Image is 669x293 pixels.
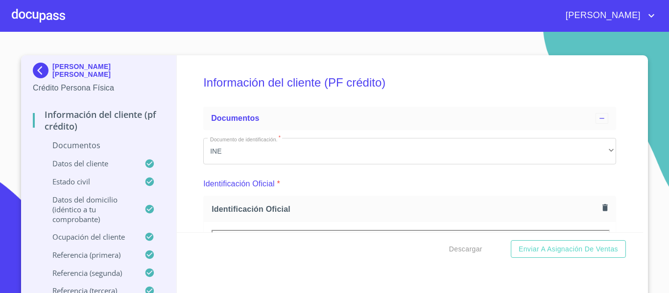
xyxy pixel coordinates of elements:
span: Descargar [449,243,482,255]
span: Identificación Oficial [212,204,598,214]
h5: Información del cliente (PF crédito) [203,63,616,103]
button: Descargar [445,240,486,258]
p: Referencia (segunda) [33,268,144,278]
div: [PERSON_NAME] [PERSON_NAME] [33,63,165,82]
p: Referencia (primera) [33,250,144,260]
span: Documentos [211,114,259,122]
p: Estado Civil [33,177,144,186]
button: account of current user [558,8,657,23]
p: Datos del cliente [33,158,144,168]
p: Datos del domicilio (idéntico a tu comprobante) [33,195,144,224]
p: Identificación Oficial [203,178,275,190]
img: Docupass spot blue [33,63,52,78]
p: Crédito Persona Física [33,82,165,94]
button: Enviar a Asignación de Ventas [511,240,626,258]
p: [PERSON_NAME] [PERSON_NAME] [52,63,165,78]
p: Documentos [33,140,165,151]
div: Documentos [203,107,616,130]
p: Información del cliente (PF crédito) [33,109,165,132]
div: INE [203,138,616,164]
p: Ocupación del Cliente [33,232,144,242]
span: [PERSON_NAME] [558,8,645,23]
span: Enviar a Asignación de Ventas [519,243,618,255]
